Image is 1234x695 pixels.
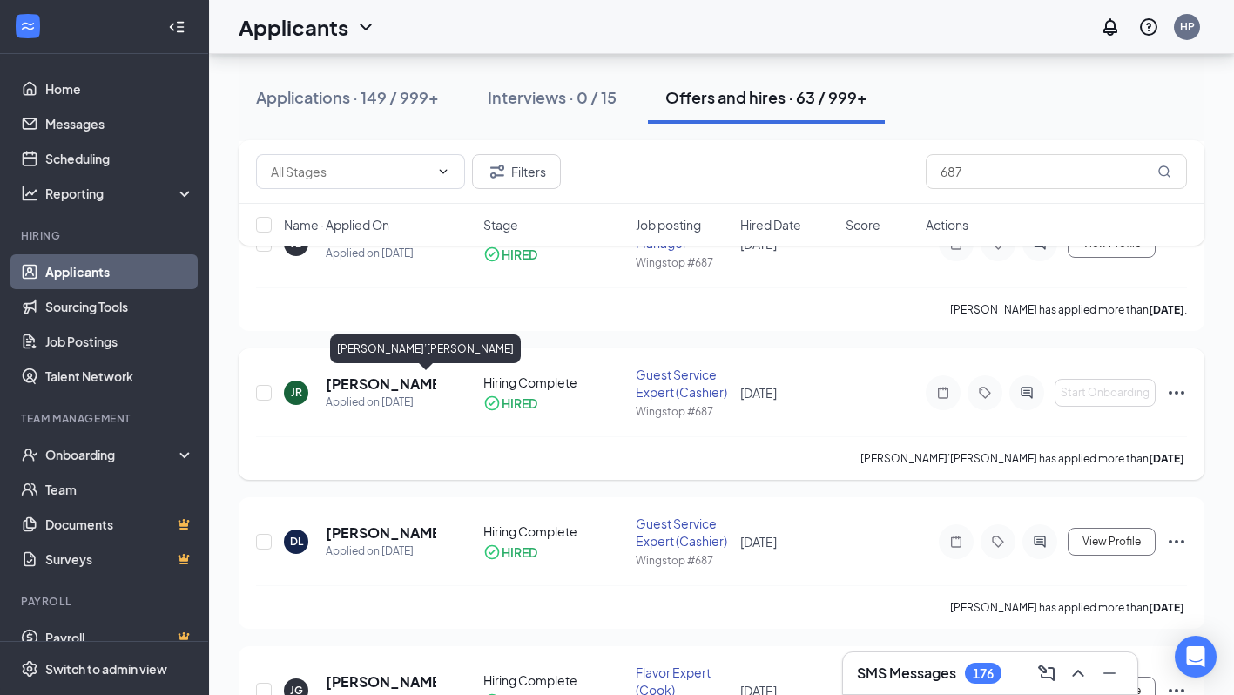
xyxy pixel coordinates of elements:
[45,71,194,106] a: Home
[740,534,777,550] span: [DATE]
[291,385,302,400] div: JR
[636,553,731,568] div: Wingstop #687
[45,660,167,678] div: Switch to admin view
[1175,636,1217,678] div: Open Intercom Messenger
[483,216,518,233] span: Stage
[636,515,731,550] div: Guest Service Expert (Cashier)
[330,334,521,363] div: [PERSON_NAME]’[PERSON_NAME]
[1068,528,1156,556] button: View Profile
[950,600,1187,615] p: [PERSON_NAME] has applied more than .
[857,664,956,683] h3: SMS Messages
[502,395,537,412] div: HIRED
[326,523,436,543] h5: [PERSON_NAME]
[168,18,185,36] svg: Collapse
[988,535,1008,549] svg: Tag
[45,507,194,542] a: DocumentsCrown
[487,161,508,182] svg: Filter
[326,394,436,411] div: Applied on [DATE]
[256,86,439,108] div: Applications · 149 / 999+
[926,216,968,233] span: Actions
[239,12,348,42] h1: Applicants
[1033,659,1061,687] button: ComposeMessage
[326,374,436,394] h5: [PERSON_NAME]’[PERSON_NAME]
[1149,303,1184,316] b: [DATE]
[1180,19,1195,34] div: HP
[860,451,1187,466] p: [PERSON_NAME]’[PERSON_NAME] has applied more than .
[483,671,625,689] div: Hiring Complete
[45,620,194,655] a: PayrollCrown
[740,216,801,233] span: Hired Date
[1055,379,1156,407] button: Start Onboarding
[1082,536,1141,548] span: View Profile
[636,366,731,401] div: Guest Service Expert (Cashier)
[1016,386,1037,400] svg: ActiveChat
[1029,535,1050,549] svg: ActiveChat
[1166,382,1187,403] svg: Ellipses
[926,154,1187,189] input: Search in offers and hires
[45,324,194,359] a: Job Postings
[19,17,37,35] svg: WorkstreamLogo
[1068,663,1089,684] svg: ChevronUp
[946,535,967,549] svg: Note
[636,216,701,233] span: Job posting
[1157,165,1171,179] svg: MagnifyingGlass
[21,228,191,243] div: Hiring
[483,395,501,412] svg: CheckmarkCircle
[665,86,867,108] div: Offers and hires · 63 / 999+
[290,534,303,549] div: DL
[1099,663,1120,684] svg: Minimize
[472,154,561,189] button: Filter Filters
[45,472,194,507] a: Team
[21,594,191,609] div: Payroll
[483,543,501,561] svg: CheckmarkCircle
[1064,659,1092,687] button: ChevronUp
[740,385,777,401] span: [DATE]
[45,254,194,289] a: Applicants
[1100,17,1121,37] svg: Notifications
[45,359,194,394] a: Talent Network
[636,404,731,419] div: Wingstop #687
[488,86,617,108] div: Interviews · 0 / 15
[483,523,625,540] div: Hiring Complete
[21,185,38,202] svg: Analysis
[21,411,191,426] div: Team Management
[45,106,194,141] a: Messages
[974,386,995,400] svg: Tag
[45,289,194,324] a: Sourcing Tools
[21,446,38,463] svg: UserCheck
[1138,17,1159,37] svg: QuestionInfo
[933,386,954,400] svg: Note
[1149,452,1184,465] b: [DATE]
[45,141,194,176] a: Scheduling
[1036,663,1057,684] svg: ComposeMessage
[483,374,625,391] div: Hiring Complete
[355,17,376,37] svg: ChevronDown
[973,666,994,681] div: 176
[502,543,537,561] div: HIRED
[1166,531,1187,552] svg: Ellipses
[1061,387,1150,399] span: Start Onboarding
[1096,659,1123,687] button: Minimize
[950,302,1187,317] p: [PERSON_NAME] has applied more than .
[45,185,195,202] div: Reporting
[436,165,450,179] svg: ChevronDown
[846,216,880,233] span: Score
[271,162,429,181] input: All Stages
[45,446,179,463] div: Onboarding
[45,542,194,577] a: SurveysCrown
[21,660,38,678] svg: Settings
[284,216,389,233] span: Name · Applied On
[326,543,436,560] div: Applied on [DATE]
[1149,601,1184,614] b: [DATE]
[326,672,436,692] h5: [PERSON_NAME]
